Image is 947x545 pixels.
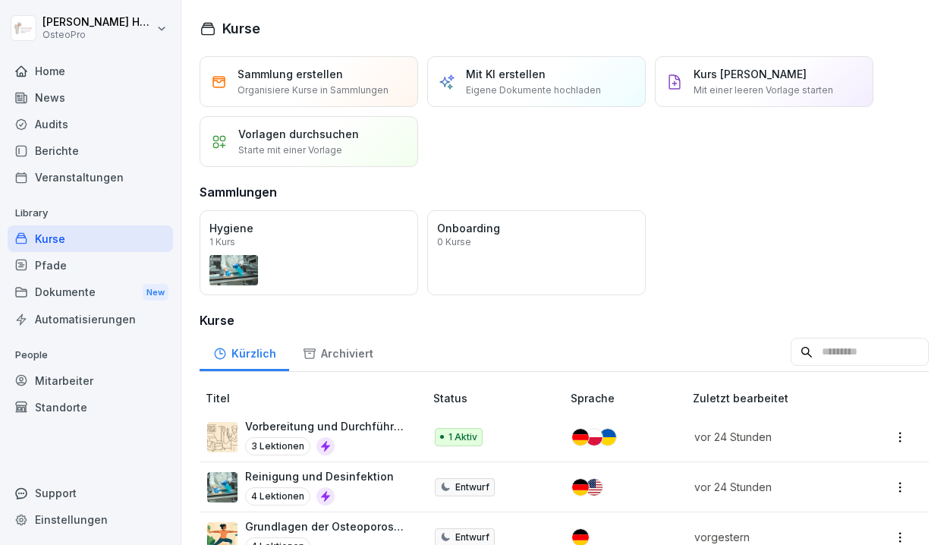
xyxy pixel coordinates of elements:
[8,480,173,506] div: Support
[8,111,173,137] a: Audits
[427,210,646,295] a: Onboarding0 Kurse
[209,238,235,247] p: 1 Kurs
[200,332,289,371] a: Kürzlich
[245,418,409,434] p: Vorbereitung und Durchführung von Infusionen
[8,137,173,164] a: Berichte
[8,164,173,191] a: Veranstaltungen
[200,210,418,295] a: Hygiene1 Kurs
[694,429,850,445] p: vor 24 Stunden
[206,390,427,406] p: Titel
[42,30,153,40] p: OsteoPro
[245,487,310,506] p: 4 Lektionen
[200,183,277,201] h3: Sammlungen
[238,126,359,142] p: Vorlagen durchsuchen
[8,201,173,225] p: Library
[222,18,260,39] h1: Kurse
[207,472,238,502] img: hqs2rtymb8uaablm631q6ifx.png
[207,422,238,452] img: mzvzumygo40akzbx14i0ulg3.png
[8,279,173,307] div: Dokumente
[599,429,616,446] img: ua.svg
[455,531,489,544] p: Entwurf
[238,83,389,97] p: Organisiere Kurse in Sammlungen
[466,66,546,82] p: Mit KI erstellen
[200,311,929,329] h3: Kurse
[238,66,343,82] p: Sammlung erstellen
[8,252,173,279] a: Pfade
[8,306,173,332] a: Automatisierungen
[693,390,868,406] p: Zuletzt bearbeitet
[245,437,310,455] p: 3 Lektionen
[572,479,589,496] img: de.svg
[437,238,471,247] p: 0 Kurse
[586,429,602,446] img: pl.svg
[8,394,173,421] a: Standorte
[8,225,173,252] a: Kurse
[694,66,807,82] p: Kurs [PERSON_NAME]
[8,367,173,394] a: Mitarbeiter
[466,83,601,97] p: Eigene Dokumente hochladen
[8,84,173,111] a: News
[694,479,850,495] p: vor 24 Stunden
[8,343,173,367] p: People
[8,279,173,307] a: DokumenteNew
[8,58,173,84] a: Home
[586,479,602,496] img: us.svg
[571,390,687,406] p: Sprache
[289,332,386,371] a: Archiviert
[209,220,408,236] p: Hygiene
[572,429,589,446] img: de.svg
[437,220,636,236] p: Onboarding
[455,480,489,494] p: Entwurf
[238,143,342,157] p: Starte mit einer Vorlage
[42,16,153,29] p: [PERSON_NAME] Hennig
[433,390,565,406] p: Status
[245,518,409,534] p: Grundlagen der Osteoporose: Prävention und Bewusstsein
[143,284,168,301] div: New
[694,529,850,545] p: vorgestern
[448,430,477,444] p: 1 Aktiv
[245,468,394,484] p: Reinigung und Desinfektion
[8,506,173,533] a: Einstellungen
[694,83,833,97] p: Mit einer leeren Vorlage starten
